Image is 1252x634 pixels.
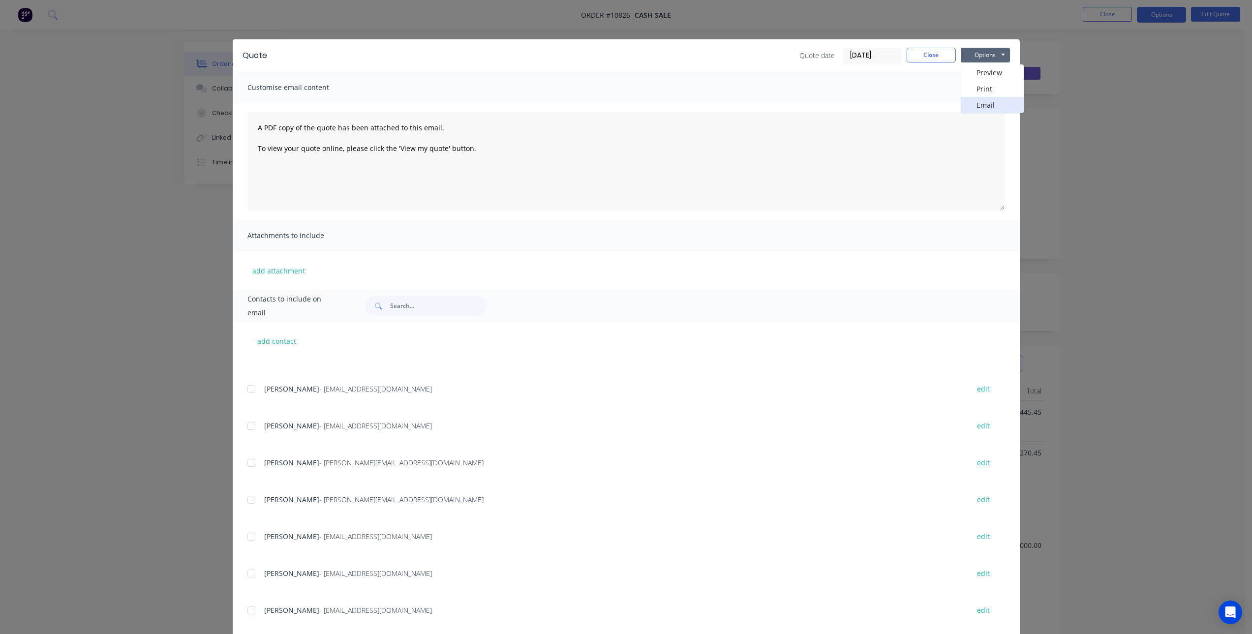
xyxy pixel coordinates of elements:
span: - [EMAIL_ADDRESS][DOMAIN_NAME] [319,569,432,578]
span: [PERSON_NAME] [264,532,319,541]
button: edit [971,493,996,506]
button: Email [961,97,1024,113]
button: Close [907,48,956,62]
button: edit [971,604,996,617]
span: [PERSON_NAME] [264,495,319,504]
button: edit [971,382,996,395]
span: - [EMAIL_ADDRESS][DOMAIN_NAME] [319,384,432,393]
span: - [EMAIL_ADDRESS][DOMAIN_NAME] [319,532,432,541]
span: Contacts to include on email [247,292,340,320]
span: [PERSON_NAME] [264,605,319,615]
button: add contact [247,333,306,348]
button: Options [961,48,1010,62]
button: Print [961,81,1024,97]
button: edit [971,530,996,543]
span: [PERSON_NAME] [264,569,319,578]
span: [PERSON_NAME] [264,458,319,467]
span: - [PERSON_NAME][EMAIL_ADDRESS][DOMAIN_NAME] [319,458,484,467]
div: Open Intercom Messenger [1219,601,1242,624]
span: Attachments to include [247,229,356,242]
span: [PERSON_NAME] [264,384,319,393]
span: - [EMAIL_ADDRESS][DOMAIN_NAME] [319,421,432,430]
textarea: A PDF copy of the quote has been attached to this email. To view your quote online, please click ... [247,112,1005,211]
button: add attachment [247,263,310,278]
span: - [EMAIL_ADDRESS][DOMAIN_NAME] [319,605,432,615]
span: Quote date [799,50,835,60]
span: - [PERSON_NAME][EMAIL_ADDRESS][DOMAIN_NAME] [319,495,484,504]
button: edit [971,567,996,580]
div: Quote [243,50,267,61]
span: Customise email content [247,81,356,94]
input: Search... [390,296,488,316]
button: edit [971,419,996,432]
button: Preview [961,64,1024,81]
button: edit [971,456,996,469]
span: [PERSON_NAME] [264,421,319,430]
